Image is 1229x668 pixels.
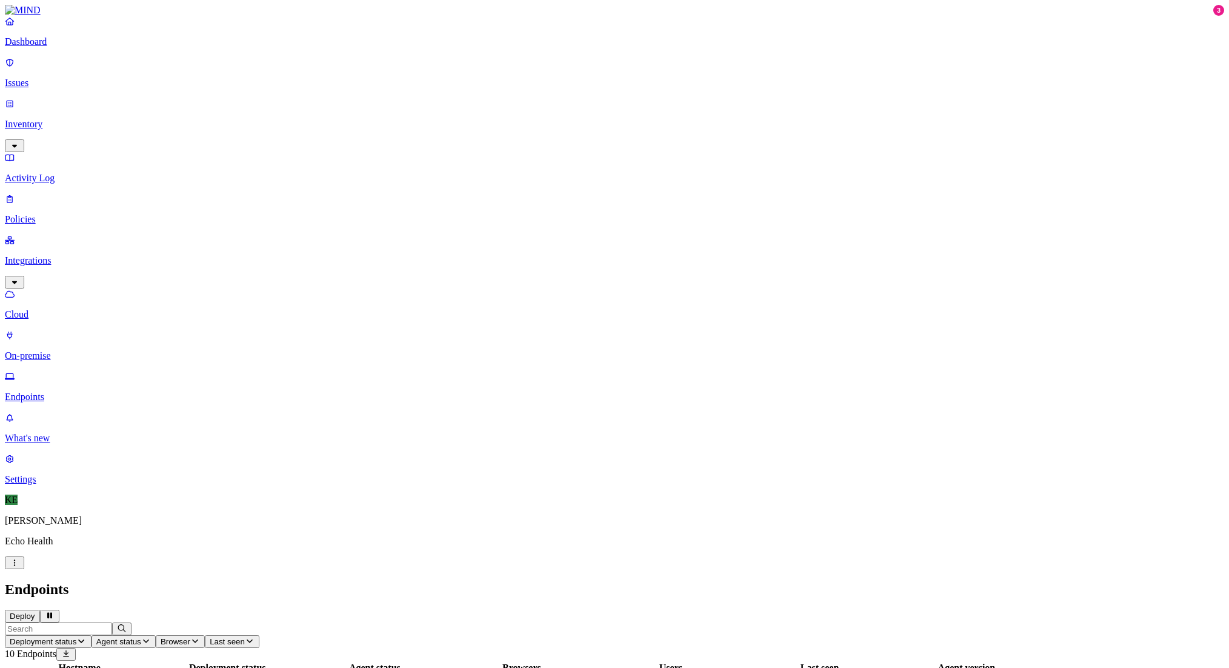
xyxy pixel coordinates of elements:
[1213,5,1224,16] div: 3
[5,433,1224,444] p: What's new
[5,623,112,635] input: Search
[161,637,190,646] span: Browser
[5,350,1224,361] p: On-premise
[5,36,1224,47] p: Dashboard
[5,495,18,505] span: KE
[5,392,1224,402] p: Endpoints
[5,57,1224,89] a: Issues
[5,152,1224,184] a: Activity Log
[5,193,1224,225] a: Policies
[5,474,1224,485] p: Settings
[5,235,1224,287] a: Integrations
[5,581,1224,598] h2: Endpoints
[5,255,1224,266] p: Integrations
[96,637,141,646] span: Agent status
[5,610,40,623] button: Deploy
[5,371,1224,402] a: Endpoints
[5,5,41,16] img: MIND
[5,412,1224,444] a: What's new
[5,98,1224,150] a: Inventory
[5,78,1224,89] p: Issues
[5,649,56,659] span: 10 Endpoints
[5,453,1224,485] a: Settings
[5,309,1224,320] p: Cloud
[5,536,1224,547] p: Echo Health
[5,330,1224,361] a: On-premise
[5,5,1224,16] a: MIND
[5,16,1224,47] a: Dashboard
[5,289,1224,320] a: Cloud
[10,637,76,646] span: Deployment status
[210,637,245,646] span: Last seen
[5,173,1224,184] p: Activity Log
[5,119,1224,130] p: Inventory
[5,214,1224,225] p: Policies
[5,515,1224,526] p: [PERSON_NAME]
